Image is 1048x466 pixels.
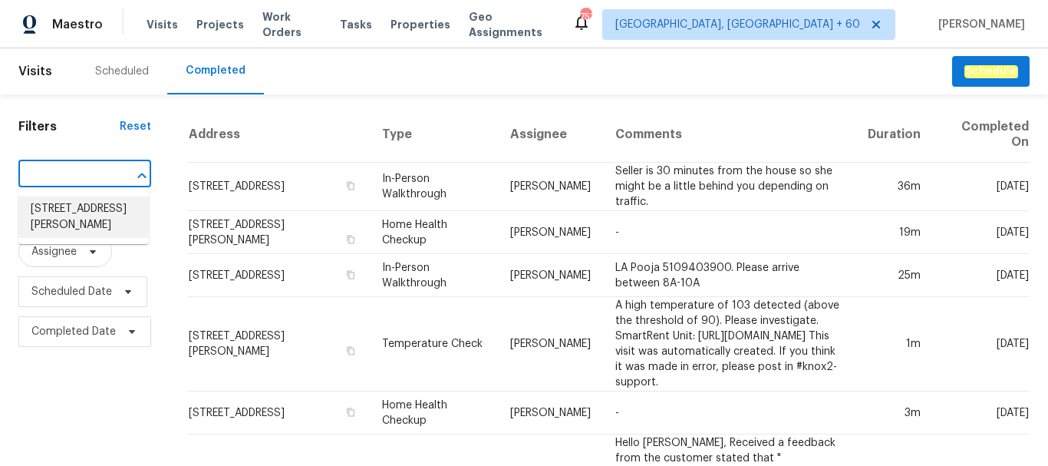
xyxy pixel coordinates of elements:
[603,163,855,211] td: Seller is 30 minutes from the house so she might be a little behind you depending on traffic.
[31,284,112,299] span: Scheduled Date
[932,17,1025,32] span: [PERSON_NAME]
[31,244,77,259] span: Assignee
[855,254,933,297] td: 25m
[188,392,370,435] td: [STREET_ADDRESS]
[498,107,603,163] th: Assignee
[603,254,855,297] td: LA Pooja 5109403900. Please arrive between 8A-10A
[120,119,151,134] div: Reset
[615,17,860,32] span: [GEOGRAPHIC_DATA], [GEOGRAPHIC_DATA] + 60
[370,107,498,163] th: Type
[469,9,554,40] span: Geo Assignments
[855,163,933,211] td: 36m
[344,268,358,282] button: Copy Address
[933,254,1030,297] td: [DATE]
[933,392,1030,435] td: [DATE]
[31,324,116,339] span: Completed Date
[498,254,603,297] td: [PERSON_NAME]
[370,297,498,392] td: Temperature Check
[131,165,153,187] button: Close
[855,297,933,392] td: 1m
[344,405,358,419] button: Copy Address
[188,297,370,392] td: [STREET_ADDRESS][PERSON_NAME]
[18,55,52,88] span: Visits
[498,392,603,435] td: [PERSON_NAME]
[344,344,358,358] button: Copy Address
[933,163,1030,211] td: [DATE]
[855,211,933,254] td: 19m
[603,392,855,435] td: -
[603,211,855,254] td: -
[964,65,1017,78] em: Schedule
[18,119,120,134] h1: Filters
[855,392,933,435] td: 3m
[18,197,149,238] li: [STREET_ADDRESS][PERSON_NAME]
[52,17,103,32] span: Maestro
[95,64,149,79] div: Scheduled
[188,107,370,163] th: Address
[370,392,498,435] td: Home Health Checkup
[147,17,178,32] span: Visits
[855,107,933,163] th: Duration
[933,211,1030,254] td: [DATE]
[188,211,370,254] td: [STREET_ADDRESS][PERSON_NAME]
[188,254,370,297] td: [STREET_ADDRESS]
[18,164,108,187] input: Search for an address...
[370,211,498,254] td: Home Health Checkup
[262,9,321,40] span: Work Orders
[952,56,1030,88] button: Schedule
[603,107,855,163] th: Comments
[344,179,358,193] button: Copy Address
[603,297,855,392] td: A high temperature of 103 detected (above the threshold of 90). Please investigate. SmartRent Uni...
[370,254,498,297] td: In-Person Walkthrough
[498,163,603,211] td: [PERSON_NAME]
[933,297,1030,392] td: [DATE]
[196,17,244,32] span: Projects
[580,9,591,25] div: 753
[391,17,450,32] span: Properties
[498,297,603,392] td: [PERSON_NAME]
[498,211,603,254] td: [PERSON_NAME]
[340,19,372,30] span: Tasks
[186,63,246,78] div: Completed
[370,163,498,211] td: In-Person Walkthrough
[188,163,370,211] td: [STREET_ADDRESS]
[933,107,1030,163] th: Completed On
